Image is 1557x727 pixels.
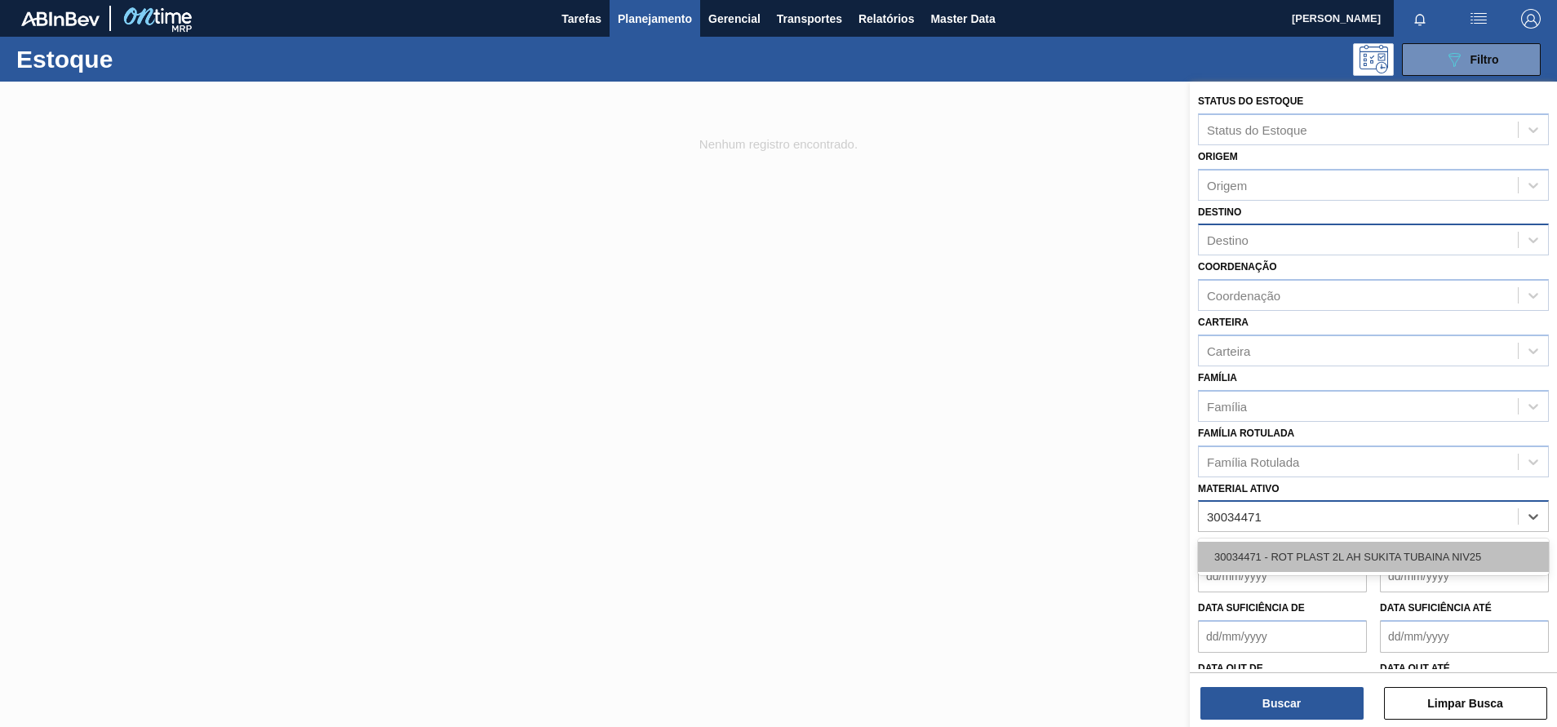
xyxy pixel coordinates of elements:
[1198,317,1249,328] label: Carteira
[1198,602,1305,614] label: Data suficiência de
[1207,344,1250,357] div: Carteira
[1380,560,1549,592] input: dd/mm/yyyy
[618,9,692,29] span: Planejamento
[1380,620,1549,653] input: dd/mm/yyyy
[1207,289,1280,303] div: Coordenação
[21,11,100,26] img: TNhmsLtSVTkK8tSr43FrP2fwEKptu5GPRR3wAAAABJRU5ErkJggg==
[1198,261,1277,273] label: Coordenação
[561,9,601,29] span: Tarefas
[1198,206,1241,218] label: Destino
[1198,560,1367,592] input: dd/mm/yyyy
[1198,663,1263,674] label: Data out de
[1521,9,1541,29] img: Logout
[1198,428,1294,439] label: Família Rotulada
[1198,620,1367,653] input: dd/mm/yyyy
[1207,178,1247,192] div: Origem
[1198,483,1280,494] label: Material ativo
[1207,233,1249,247] div: Destino
[1380,663,1450,674] label: Data out até
[1380,602,1492,614] label: Data suficiência até
[930,9,995,29] span: Master Data
[1402,43,1541,76] button: Filtro
[1198,151,1238,162] label: Origem
[1469,9,1488,29] img: userActions
[1207,399,1247,413] div: Família
[1198,372,1237,383] label: Família
[16,50,260,69] h1: Estoque
[1207,454,1299,468] div: Família Rotulada
[1207,122,1307,136] div: Status do Estoque
[858,9,914,29] span: Relatórios
[1394,7,1446,30] button: Notificações
[1198,542,1549,572] div: 30034471 - ROT PLAST 2L AH SUKITA TUBAINA NIV25
[1470,53,1499,66] span: Filtro
[708,9,761,29] span: Gerencial
[777,9,842,29] span: Transportes
[1198,95,1303,107] label: Status do Estoque
[1353,43,1394,76] div: Pogramando: nenhum usuário selecionado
